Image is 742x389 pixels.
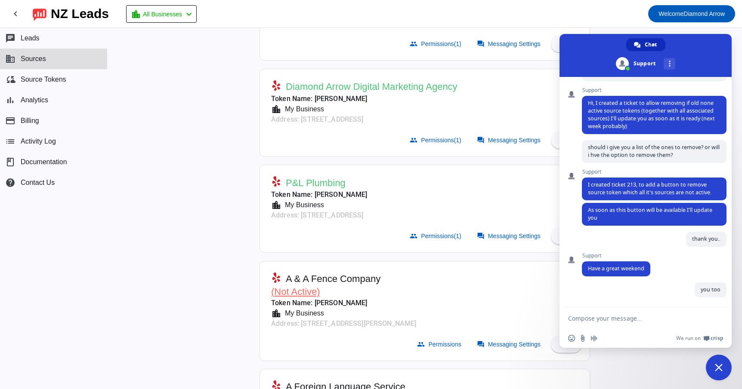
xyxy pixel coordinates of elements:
[472,336,547,353] button: Messaging Settings
[271,94,458,104] mat-card-subtitle: Token Name: [PERSON_NAME]
[21,96,48,104] span: Analytics
[286,81,458,93] span: Diamond Arrow Digital Marketing Agency
[271,210,368,221] mat-card-subtitle: Address: [STREET_ADDRESS]
[488,40,541,47] span: Messaging Settings
[551,227,582,245] button: Edit
[477,40,485,48] mat-icon: forum
[645,38,657,51] span: Chat
[648,5,735,22] button: WelcomeDiamond Arrow
[405,132,468,149] button: Permissions(1)
[143,8,182,20] span: All Businesses
[21,158,67,166] span: Documentation
[126,5,197,23] button: All Businesses
[5,74,15,85] mat-icon: cloud_sync
[477,136,485,144] mat-icon: forum
[568,335,575,342] span: Insert an emoji
[5,136,15,147] mat-icon: list
[271,104,281,114] mat-icon: location_city
[421,233,461,239] span: Permissions
[51,8,109,20] div: NZ Leads
[5,116,15,126] mat-icon: payment
[488,233,541,239] span: Messaging Settings
[692,235,720,242] span: thank you..
[271,308,281,319] mat-icon: location_city
[10,9,21,19] mat-icon: chevron_left
[21,179,55,187] span: Contact Us
[588,206,712,221] span: As soon as this button will be available I'll update you
[488,341,541,348] span: Messaging Settings
[472,227,547,245] button: Messaging Settings
[582,169,727,175] span: Support
[551,132,582,149] button: Edit
[33,6,46,21] img: logo
[706,355,732,380] div: Close chat
[286,177,346,189] span: P&L Plumbing
[477,340,485,348] mat-icon: forum
[271,190,368,200] mat-card-subtitle: Token Name: [PERSON_NAME]
[454,137,461,144] span: (1)
[701,286,720,293] span: you too
[21,138,56,145] span: Activity Log
[591,335,597,342] span: Audio message
[5,54,15,64] mat-icon: business
[551,336,582,353] button: Edit
[428,341,461,348] span: Permissions
[5,178,15,188] mat-icon: help
[588,144,720,159] span: should i give you a list of the ones to remove? or will i hve the option to remove them?
[582,253,650,259] span: Support
[579,335,586,342] span: Send a file
[281,104,324,114] div: My Business
[676,335,723,342] a: We run onCrisp
[5,157,15,167] span: book
[588,99,715,130] span: Hi, I created a ticket to allow removing if old none active source tokens (together with all asso...
[659,8,725,20] span: Diamond Arrow
[271,286,320,297] span: (Not Active)
[421,137,461,144] span: Permissions
[588,181,711,196] span: I created ticket 213, to add a button to remove source token which all it's sources are not active.
[412,336,468,353] button: Permissions
[472,35,547,52] button: Messaging Settings
[551,35,582,52] button: Edit
[286,273,380,285] span: A & A Fence Company
[21,117,39,125] span: Billing
[659,10,683,17] span: Welcome
[417,340,425,348] mat-icon: group
[271,114,458,125] mat-card-subtitle: Address: [STREET_ADDRESS]
[588,265,644,272] span: Have a great weekend
[472,132,547,149] button: Messaging Settings
[711,335,723,342] span: Crisp
[405,35,468,52] button: Permissions(1)
[488,137,541,144] span: Messaging Settings
[454,233,461,239] span: (1)
[271,319,416,329] mat-card-subtitle: Address: [STREET_ADDRESS][PERSON_NAME]
[131,9,141,19] mat-icon: location_city
[454,40,461,47] span: (1)
[626,38,665,51] div: Chat
[405,227,468,245] button: Permissions(1)
[21,76,66,83] span: Source Tokens
[477,232,485,240] mat-icon: forum
[421,40,461,47] span: Permissions
[410,232,417,240] mat-icon: group
[676,335,701,342] span: We run on
[5,33,15,43] mat-icon: chat
[664,58,675,70] div: More channels
[184,9,194,19] mat-icon: chevron_left
[568,315,704,322] textarea: Compose your message...
[582,87,727,93] span: Support
[5,95,15,105] mat-icon: bar_chart
[271,200,281,210] mat-icon: location_city
[271,298,416,308] mat-card-subtitle: Token Name: [PERSON_NAME]
[21,34,40,42] span: Leads
[281,308,324,319] div: My Business
[410,136,417,144] mat-icon: group
[281,200,324,210] div: My Business
[21,55,46,63] span: Sources
[410,40,417,48] mat-icon: group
